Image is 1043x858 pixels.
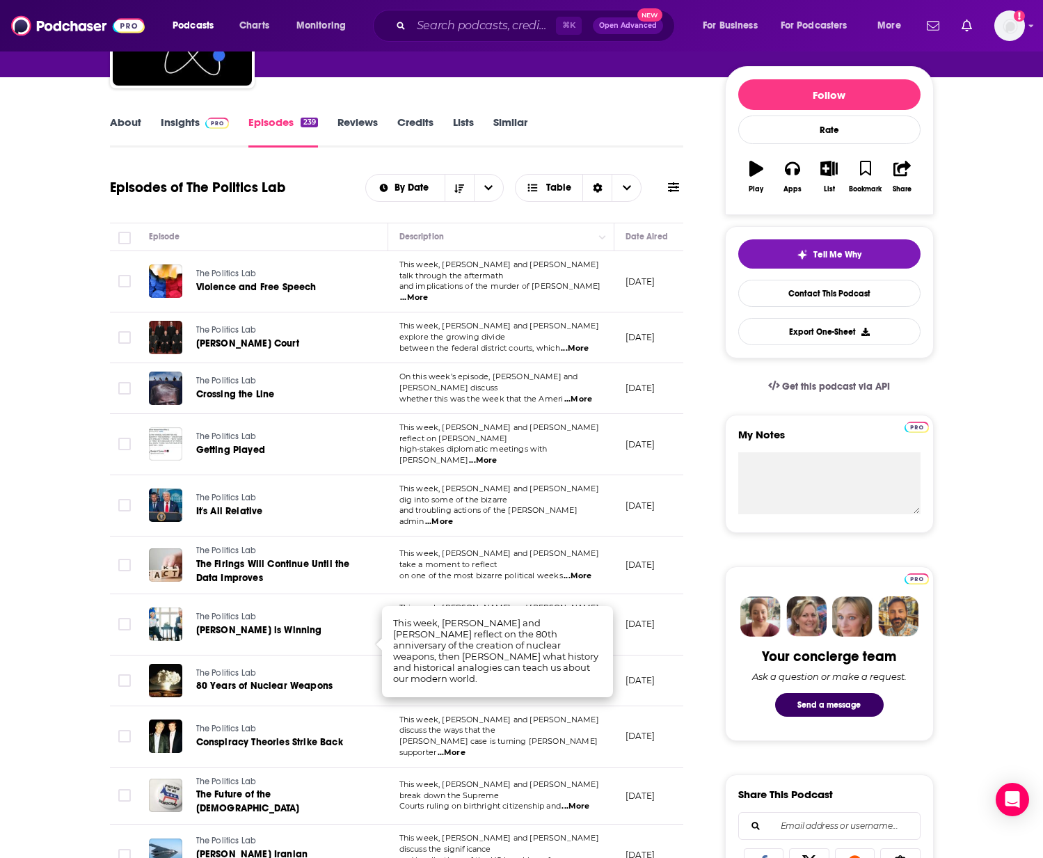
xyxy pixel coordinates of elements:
[994,10,1025,41] img: User Profile
[762,648,896,665] div: Your concierge team
[196,545,363,557] a: The Politics Lab
[546,183,571,193] span: Table
[905,571,929,585] a: Pro website
[775,693,884,717] button: Send a message
[752,671,907,682] div: Ask a question or make a request.
[905,420,929,433] a: Pro website
[196,492,362,505] a: The Politics Lab
[693,15,775,37] button: open menu
[173,16,214,35] span: Podcasts
[399,281,601,291] span: and implications of the murder of [PERSON_NAME]
[438,747,465,758] span: ...More
[493,116,527,148] a: Similar
[196,836,257,845] span: The Politics Lab
[196,546,257,555] span: The Politics Lab
[366,183,445,193] button: open menu
[562,801,589,812] span: ...More
[239,16,269,35] span: Charts
[626,559,655,571] p: [DATE]
[365,174,504,202] h2: Choose List sort
[703,16,758,35] span: For Business
[287,15,364,37] button: open menu
[296,16,346,35] span: Monitoring
[196,736,343,748] span: Conspiracy Theories Strike Back
[399,505,578,526] span: and troubling actions of the [PERSON_NAME] admin
[196,493,257,502] span: The Politics Lab
[230,15,278,37] a: Charts
[399,779,599,800] span: This week, [PERSON_NAME] and [PERSON_NAME] break down the Supreme
[824,185,835,193] div: List
[118,559,131,571] span: Toggle select row
[561,343,589,354] span: ...More
[196,724,257,733] span: The Politics Lab
[626,730,655,742] p: [DATE]
[893,185,911,193] div: Share
[626,790,655,802] p: [DATE]
[626,228,668,245] div: Date Aired
[425,516,453,527] span: ...More
[196,337,362,351] a: [PERSON_NAME] Court
[878,596,918,637] img: Jon Profile
[196,777,257,786] span: The Politics Lab
[393,617,598,684] span: This week, [PERSON_NAME] and [PERSON_NAME] reflect on the 80th anniversary of the creation of nuc...
[399,343,560,353] span: between the federal district courts, which
[905,573,929,585] img: Podchaser Pro
[399,571,563,580] span: on one of the most bizarre political weeks
[996,783,1029,816] div: Open Intercom Messenger
[556,17,582,35] span: ⌘ K
[399,484,599,505] span: This week, [PERSON_NAME] and [PERSON_NAME] dig into some of the bizarre
[868,15,918,37] button: open menu
[386,10,688,42] div: Search podcasts, credits, & more...
[593,17,663,34] button: Open AdvancedNew
[196,776,363,788] a: The Politics Lab
[196,612,257,621] span: The Politics Lab
[994,10,1025,41] button: Show profile menu
[118,331,131,344] span: Toggle select row
[738,79,921,110] button: Follow
[196,376,257,386] span: The Politics Lab
[196,431,362,443] a: The Politics Lab
[783,185,802,193] div: Apps
[196,505,263,517] span: It's All Relative
[847,152,884,202] button: Bookmark
[196,337,299,349] span: [PERSON_NAME] Court
[196,268,362,280] a: The Politics Lab
[196,623,362,637] a: [PERSON_NAME] is Winning
[626,618,655,630] p: [DATE]
[161,116,230,148] a: InsightsPodchaser Pro
[118,730,131,742] span: Toggle select row
[884,152,920,202] button: Share
[877,16,901,35] span: More
[196,667,362,680] a: The Politics Lab
[740,596,781,637] img: Sydney Profile
[400,292,428,303] span: ...More
[399,548,599,569] span: This week, [PERSON_NAME] and [PERSON_NAME] take a moment to reflect
[564,571,591,582] span: ...More
[196,388,362,402] a: Crossing the Line
[196,624,322,636] span: [PERSON_NAME] is Winning
[750,813,909,839] input: Email address or username...
[196,611,362,623] a: The Politics Lab
[248,116,317,148] a: Episodes239
[626,438,655,450] p: [DATE]
[738,239,921,269] button: tell me why sparkleTell Me Why
[149,228,180,245] div: Episode
[196,680,333,692] span: 80 Years of Nuclear Weapons
[956,14,978,38] a: Show notifications dropdown
[205,118,230,129] img: Podchaser Pro
[832,596,873,637] img: Jules Profile
[849,185,882,193] div: Bookmark
[626,382,655,394] p: [DATE]
[301,118,317,127] div: 239
[515,174,642,202] button: Choose View
[738,116,921,144] div: Rate
[626,500,655,511] p: [DATE]
[782,381,890,392] span: Get this podcast via API
[905,422,929,433] img: Podchaser Pro
[118,499,131,511] span: Toggle select row
[395,183,433,193] span: By Date
[626,674,655,686] p: [DATE]
[399,372,578,392] span: On this week’s episode, [PERSON_NAME] and [PERSON_NAME] discuss
[399,444,548,465] span: high-stakes diplomatic meetings with [PERSON_NAME]
[196,431,257,441] span: The Politics Lab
